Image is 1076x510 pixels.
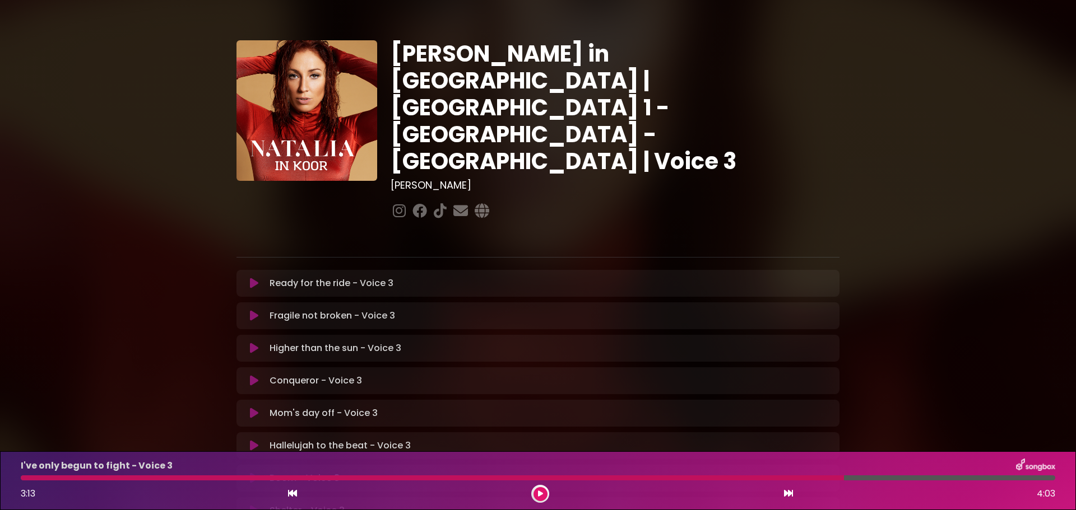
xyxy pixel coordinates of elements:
p: I've only begun to fight - Voice 3 [21,459,173,472]
h3: [PERSON_NAME] [391,179,840,191]
img: songbox-logo-white.png [1016,458,1055,473]
p: Hallelujah to the beat - Voice 3 [270,439,411,452]
p: Fragile not broken - Voice 3 [270,309,395,322]
p: Higher than the sun - Voice 3 [270,341,401,355]
p: Mom's day off - Voice 3 [270,406,378,420]
span: 4:03 [1037,487,1055,500]
p: Ready for the ride - Voice 3 [270,277,393,290]
img: YTVS25JmS9CLUqXqkEhs [236,40,377,181]
h1: [PERSON_NAME] in [GEOGRAPHIC_DATA] | [GEOGRAPHIC_DATA] 1 - [GEOGRAPHIC_DATA] - [GEOGRAPHIC_DATA] ... [391,40,840,175]
span: 3:13 [21,487,35,500]
p: Conqueror - Voice 3 [270,374,362,387]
